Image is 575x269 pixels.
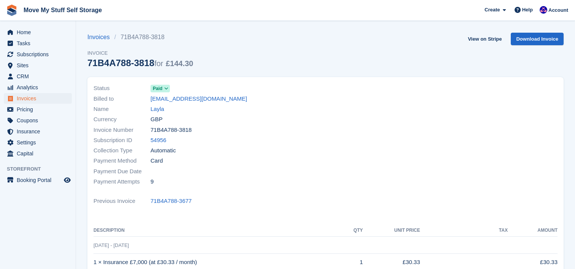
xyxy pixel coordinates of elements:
[150,84,170,93] a: Paid
[87,58,193,68] div: 71B4A788-3818
[93,225,342,237] th: Description
[4,175,72,185] a: menu
[548,6,568,14] span: Account
[4,82,72,93] a: menu
[4,49,72,60] a: menu
[17,115,62,126] span: Coupons
[17,126,62,137] span: Insurance
[17,60,62,71] span: Sites
[93,136,150,145] span: Subscription ID
[150,105,164,114] a: Layla
[93,126,150,134] span: Invoice Number
[485,6,500,14] span: Create
[522,6,533,14] span: Help
[465,33,505,45] a: View on Stripe
[17,175,62,185] span: Booking Portal
[87,33,193,42] nav: breadcrumbs
[153,85,162,92] span: Paid
[17,38,62,49] span: Tasks
[87,33,114,42] a: Invoices
[17,27,62,38] span: Home
[150,177,154,186] span: 9
[4,104,72,115] a: menu
[150,146,176,155] span: Automatic
[93,177,150,186] span: Payment Attempts
[511,33,564,45] a: Download Invoice
[7,165,76,173] span: Storefront
[4,27,72,38] a: menu
[4,71,72,82] a: menu
[420,225,508,237] th: Tax
[150,95,247,103] a: [EMAIL_ADDRESS][DOMAIN_NAME]
[93,197,150,206] span: Previous Invoice
[4,93,72,104] a: menu
[508,225,558,237] th: Amount
[17,49,62,60] span: Subscriptions
[150,157,163,165] span: Card
[4,148,72,159] a: menu
[93,157,150,165] span: Payment Method
[63,176,72,185] a: Preview store
[150,197,192,206] a: 71B4A788-3677
[93,105,150,114] span: Name
[342,225,363,237] th: QTY
[93,115,150,124] span: Currency
[93,146,150,155] span: Collection Type
[4,115,72,126] a: menu
[17,93,62,104] span: Invoices
[17,148,62,159] span: Capital
[93,167,150,176] span: Payment Due Date
[4,38,72,49] a: menu
[93,242,129,248] span: [DATE] - [DATE]
[150,126,192,134] span: 71B4A788-3818
[17,71,62,82] span: CRM
[17,137,62,148] span: Settings
[17,104,62,115] span: Pricing
[93,84,150,93] span: Status
[21,4,105,16] a: Move My Stuff Self Storage
[540,6,547,14] img: Jade Whetnall
[4,60,72,71] a: menu
[4,137,72,148] a: menu
[4,126,72,137] a: menu
[166,59,193,68] span: £144.30
[150,115,163,124] span: GBP
[150,136,166,145] a: 54956
[6,5,17,16] img: stora-icon-8386f47178a22dfd0bd8f6a31ec36ba5ce8667c1dd55bd0f319d3a0aa187defe.svg
[87,49,193,57] span: Invoice
[363,225,420,237] th: Unit Price
[17,82,62,93] span: Analytics
[93,95,150,103] span: Billed to
[154,59,163,68] span: for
